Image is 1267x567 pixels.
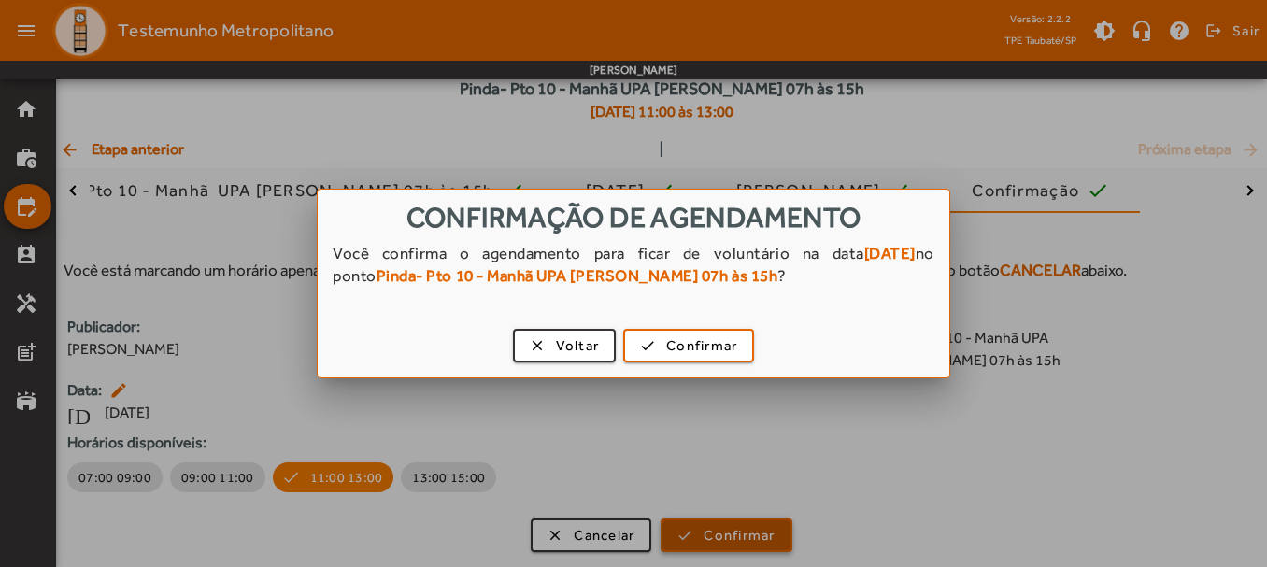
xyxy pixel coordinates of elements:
[406,201,861,234] span: Confirmação de agendamento
[666,335,737,357] span: Confirmar
[377,266,778,285] strong: Pinda- Pto 10 - Manhã UPA [PERSON_NAME] 07h às 15h
[513,329,617,362] button: Voltar
[318,242,949,305] div: Você confirma o agendamento para ficar de voluntário na data no ponto ?
[623,329,754,362] button: Confirmar
[556,335,600,357] span: Voltar
[864,244,916,262] strong: [DATE]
